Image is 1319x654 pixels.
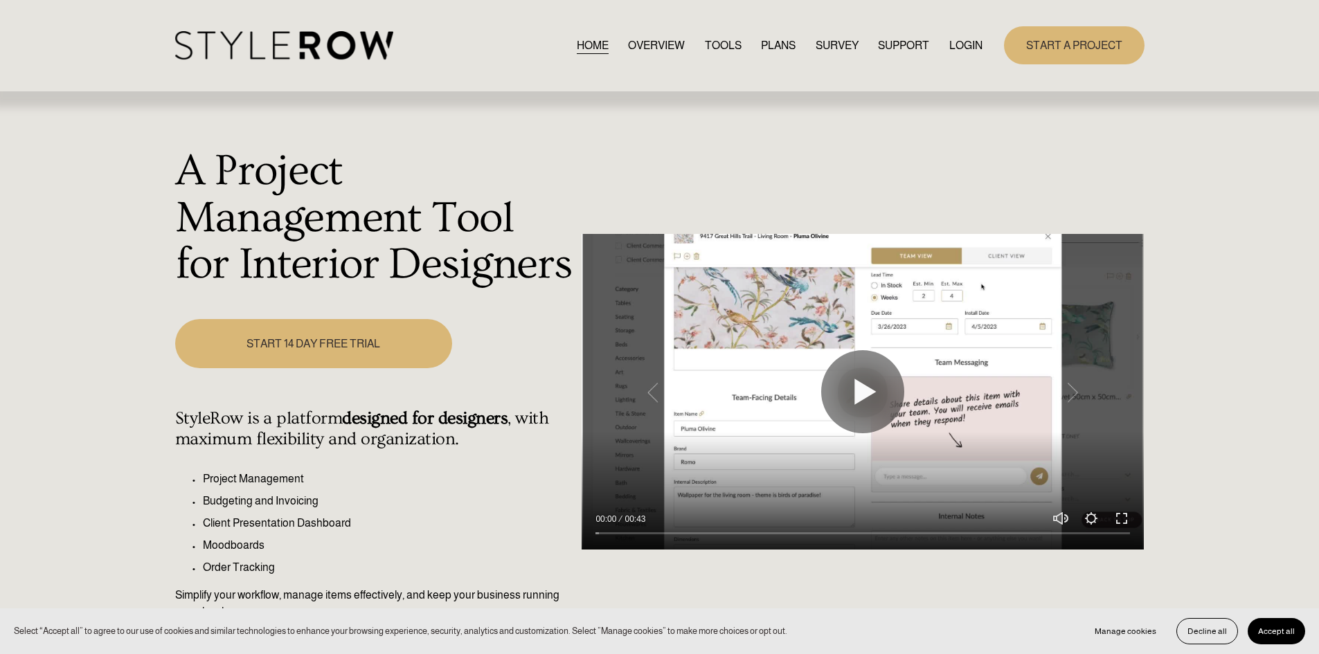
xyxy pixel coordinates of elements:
[628,36,685,55] a: OVERVIEW
[203,559,575,576] p: Order Tracking
[595,512,620,526] div: Current time
[761,36,796,55] a: PLANS
[203,471,575,487] p: Project Management
[1084,618,1167,644] button: Manage cookies
[595,529,1130,538] input: Seek
[1095,626,1156,636] span: Manage cookies
[1176,618,1238,644] button: Decline all
[175,587,575,620] p: Simplify your workflow, manage items effectively, and keep your business running seamlessly.
[577,36,609,55] a: HOME
[816,36,859,55] a: SURVEY
[14,624,787,637] p: Select “Accept all” to agree to our use of cookies and similar technologies to enhance your brows...
[878,36,929,55] a: folder dropdown
[203,537,575,554] p: Moodboards
[620,512,649,526] div: Duration
[1004,26,1145,64] a: START A PROJECT
[342,408,508,428] strong: designed for designers
[175,408,575,450] h4: StyleRow is a platform , with maximum flexibility and organization.
[175,31,393,60] img: StyleRow
[203,515,575,532] p: Client Presentation Dashboard
[1248,618,1305,644] button: Accept all
[1187,626,1227,636] span: Decline all
[175,148,575,289] h1: A Project Management Tool for Interior Designers
[705,36,742,55] a: TOOLS
[949,36,982,55] a: LOGIN
[1258,626,1295,636] span: Accept all
[175,319,452,368] a: START 14 DAY FREE TRIAL
[203,493,575,509] p: Budgeting and Invoicing
[878,37,929,54] span: SUPPORT
[821,350,904,433] button: Play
